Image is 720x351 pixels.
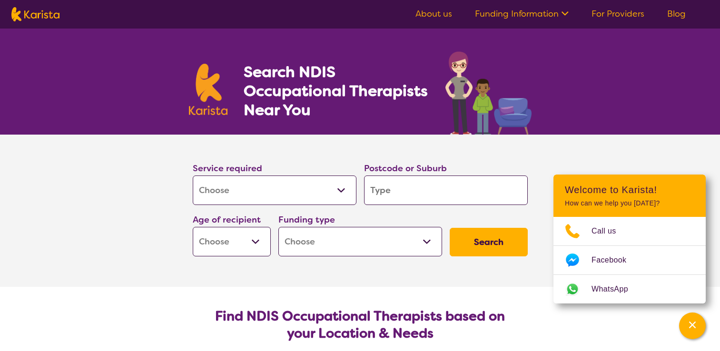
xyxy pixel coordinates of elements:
span: Call us [592,224,628,238]
label: Postcode or Suburb [364,163,447,174]
span: WhatsApp [592,282,640,296]
a: Web link opens in a new tab. [553,275,706,303]
h2: Find NDIS Occupational Therapists based on your Location & Needs [200,308,520,342]
p: How can we help you [DATE]? [565,199,694,207]
button: Search [450,228,528,256]
a: For Providers [592,8,644,19]
button: Channel Menu [679,312,706,339]
img: Karista logo [11,7,59,21]
div: Channel Menu [553,175,706,303]
a: About us [415,8,452,19]
img: Karista logo [189,64,228,115]
input: Type [364,175,528,205]
a: Funding Information [475,8,569,19]
label: Age of recipient [193,214,261,225]
ul: Choose channel [553,217,706,303]
span: Facebook [592,253,638,267]
h1: Search NDIS Occupational Therapists Near You [244,62,429,119]
img: occupational-therapy [445,51,532,135]
h2: Welcome to Karista! [565,184,694,195]
label: Service required [193,163,262,174]
label: Funding type [278,214,335,225]
a: Blog [667,8,686,19]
